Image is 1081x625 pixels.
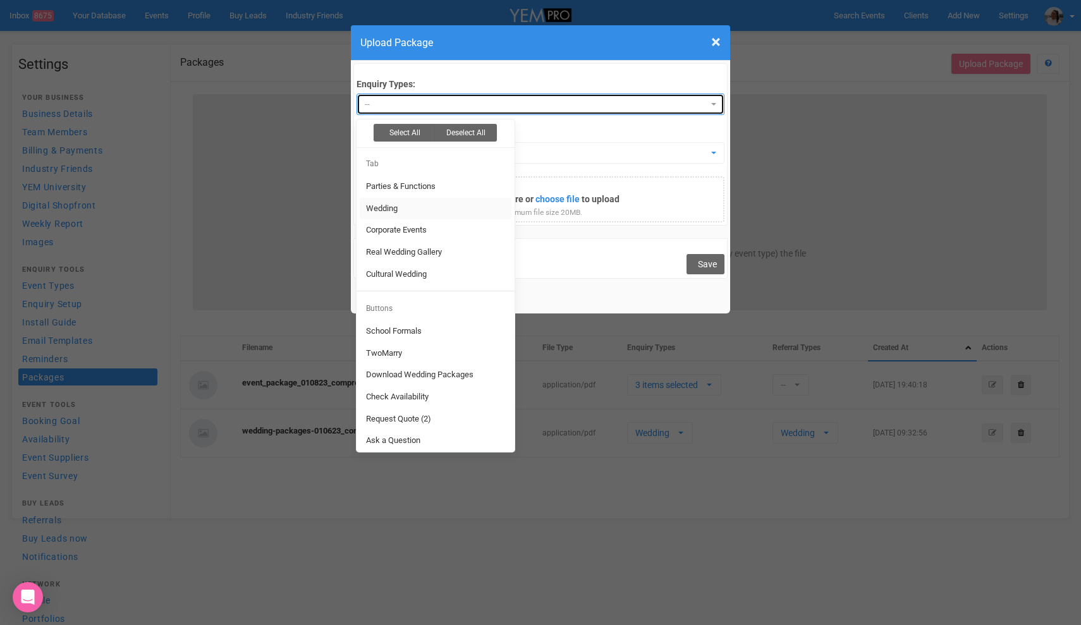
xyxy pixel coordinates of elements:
[366,348,402,360] span: TwoMarry
[366,304,393,313] span: Buttons
[711,32,721,52] span: ×
[366,269,427,281] span: Cultural Wedding
[366,224,427,236] span: Corporate Events
[366,391,429,403] span: Check Availability
[357,126,724,139] label: Referral Event Types:
[366,203,398,215] span: Wedding
[13,582,43,612] div: Open Intercom Messenger
[365,98,707,111] span: --
[366,369,473,381] span: Download Wedding Packages
[499,208,582,217] small: Maximum file size 20MB.
[366,246,442,258] span: Real Wedding Gallery
[366,413,431,425] span: Request Quote (2)
[435,124,497,142] button: Deselect All
[360,35,721,51] h4: Upload Package
[462,194,620,204] span: Drop a file here or to upload
[366,325,422,337] span: School Formals
[698,259,717,269] span: Save
[366,159,379,168] span: Tab
[374,124,436,142] button: Select All
[366,181,436,193] span: Parties & Functions
[357,78,724,90] label: Enquiry Types:
[365,147,707,159] span: 15 items selected
[366,435,420,447] span: Ask a Question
